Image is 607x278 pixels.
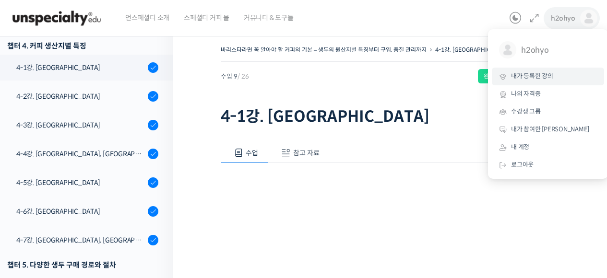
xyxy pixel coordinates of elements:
[511,107,541,116] span: 수강생 그룹
[148,213,160,220] span: 설정
[492,68,604,85] a: 내가 등록한 강의
[30,213,36,220] span: 홈
[16,235,145,245] div: 4-7강. [GEOGRAPHIC_DATA], [GEOGRAPHIC_DATA]
[492,34,604,68] a: h2ohyo
[293,149,320,157] span: 참고 자료
[7,39,158,52] div: 챕터 4. 커피 생산지별 특징
[16,62,145,73] div: 4-1강. [GEOGRAPHIC_DATA]
[16,206,145,217] div: 4-6강. [GEOGRAPHIC_DATA]
[492,139,604,156] a: 내 계정
[16,120,145,130] div: 4-3강. [GEOGRAPHIC_DATA]
[551,14,575,23] span: h2ohyo
[511,125,589,133] span: 내가 참여한 [PERSON_NAME]
[221,73,249,80] span: 수업 9
[16,91,145,102] div: 4-2강. [GEOGRAPHIC_DATA]
[16,149,145,159] div: 4-4강. [GEOGRAPHIC_DATA], [GEOGRAPHIC_DATA]
[3,198,63,222] a: 홈
[511,90,541,98] span: 나의 자격증
[435,46,510,53] a: 4-1강. [GEOGRAPHIC_DATA]
[124,198,184,222] a: 설정
[511,161,534,169] span: 로그아웃
[521,41,592,59] span: h2ohyo
[492,121,604,139] a: 내가 참여한 [PERSON_NAME]
[88,213,99,221] span: 대화
[492,103,604,121] a: 수강생 그룹
[511,143,529,151] span: 내 계정
[246,149,258,157] span: 수업
[492,156,604,174] a: 로그아웃
[511,72,553,80] span: 내가 등록한 강의
[16,177,145,188] div: 4-5강. [GEOGRAPHIC_DATA]
[221,107,564,126] h1: 4-1강. [GEOGRAPHIC_DATA]
[238,72,249,81] span: / 26
[221,46,427,53] a: 바리스타라면 꼭 알아야 할 커피의 기본 – 생두의 원산지별 특징부터 구입, 품질 관리까지
[492,85,604,103] a: 나의 자격증
[63,198,124,222] a: 대화
[478,69,505,83] div: 완료함
[7,258,158,271] div: 챕터 5. 다양한 생두 구매 경로와 절차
